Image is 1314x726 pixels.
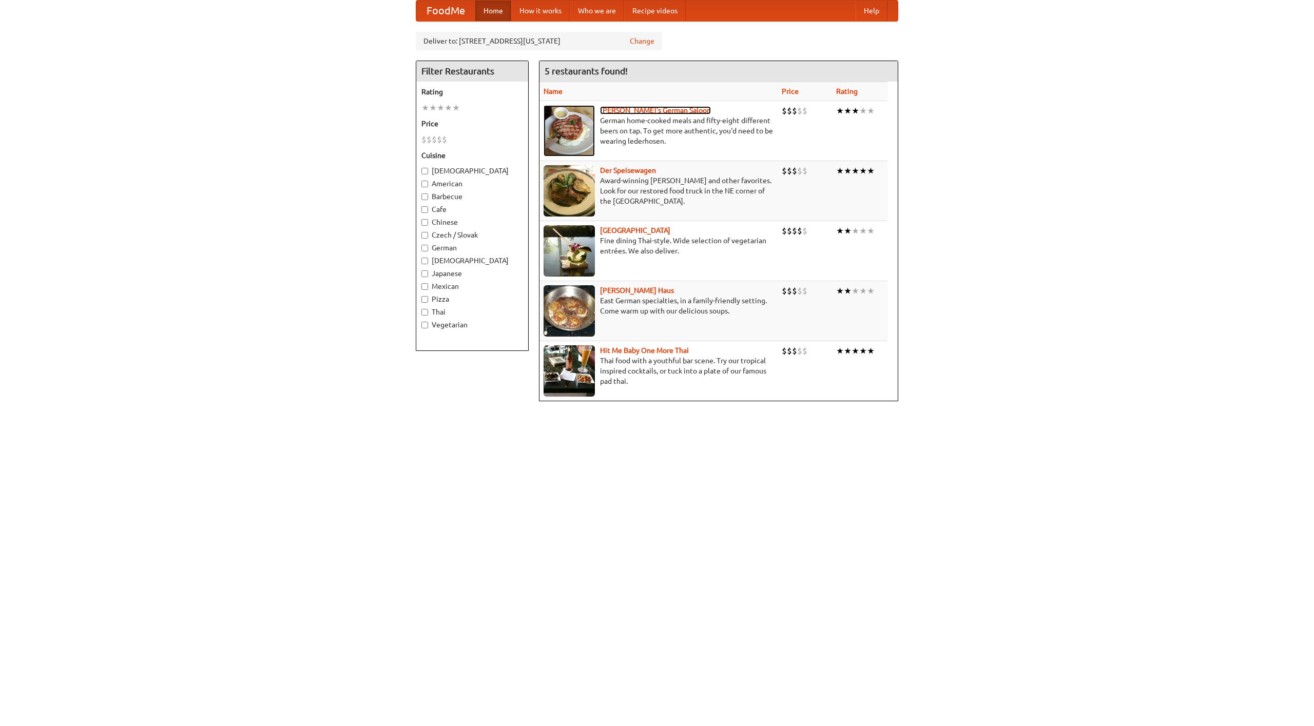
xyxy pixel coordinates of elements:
a: Change [630,36,654,46]
p: Thai food with a youthful bar scene. Try our tropical inspired cocktails, or tuck into a plate of... [544,356,774,386]
li: ★ [852,285,859,297]
li: ★ [836,225,844,237]
li: $ [427,134,432,145]
a: Who we are [570,1,624,21]
label: Thai [421,307,523,317]
li: $ [782,345,787,357]
li: $ [437,134,442,145]
li: $ [787,225,792,237]
li: ★ [844,285,852,297]
p: Award-winning [PERSON_NAME] and other favorites. Look for our restored food truck in the NE corne... [544,175,774,206]
li: ★ [421,102,429,113]
li: ★ [836,285,844,297]
li: $ [797,345,802,357]
a: Home [475,1,511,21]
a: FoodMe [416,1,475,21]
li: $ [792,105,797,116]
label: Chinese [421,217,523,227]
a: [GEOGRAPHIC_DATA] [600,226,670,234]
input: Cafe [421,206,428,213]
input: Mexican [421,283,428,290]
li: $ [792,345,797,357]
li: $ [432,134,437,145]
li: $ [792,225,797,237]
li: ★ [867,165,875,176]
input: [DEMOGRAPHIC_DATA] [421,258,428,264]
p: East German specialties, in a family-friendly setting. Come warm up with our delicious soups. [544,296,774,316]
label: [DEMOGRAPHIC_DATA] [421,256,523,266]
li: $ [802,285,807,297]
li: $ [797,225,802,237]
li: ★ [852,225,859,237]
h5: Rating [421,87,523,97]
li: $ [797,165,802,176]
a: Hit Me Baby One More Thai [600,346,689,355]
li: ★ [844,105,852,116]
label: American [421,179,523,189]
li: ★ [844,345,852,357]
input: German [421,245,428,251]
li: ★ [852,345,859,357]
li: ★ [844,225,852,237]
li: ★ [852,105,859,116]
label: Czech / Slovak [421,230,523,240]
li: $ [792,165,797,176]
a: Price [782,87,799,95]
input: Japanese [421,270,428,277]
li: $ [802,225,807,237]
li: ★ [859,105,867,116]
b: [PERSON_NAME] Haus [600,286,674,295]
a: [PERSON_NAME]'s German Saloon [600,106,711,114]
input: Vegetarian [421,322,428,328]
p: German home-cooked meals and fifty-eight different beers on tap. To get more authentic, you'd nee... [544,115,774,146]
li: $ [782,165,787,176]
label: Mexican [421,281,523,291]
label: [DEMOGRAPHIC_DATA] [421,166,523,176]
li: $ [782,105,787,116]
li: ★ [844,165,852,176]
img: babythai.jpg [544,345,595,397]
a: Name [544,87,563,95]
li: $ [787,285,792,297]
div: Deliver to: [STREET_ADDRESS][US_STATE] [416,32,662,50]
ng-pluralize: 5 restaurants found! [545,66,628,76]
li: ★ [859,225,867,237]
input: [DEMOGRAPHIC_DATA] [421,168,428,174]
li: ★ [852,165,859,176]
li: ★ [867,105,875,116]
img: esthers.jpg [544,105,595,156]
label: Vegetarian [421,320,523,330]
li: $ [787,345,792,357]
a: Der Speisewagen [600,166,656,174]
label: German [421,243,523,253]
li: ★ [836,345,844,357]
li: ★ [452,102,460,113]
li: $ [802,345,807,357]
li: ★ [836,165,844,176]
input: Thai [421,309,428,316]
h5: Cuisine [421,150,523,161]
li: $ [792,285,797,297]
a: Help [856,1,887,21]
p: Fine dining Thai-style. Wide selection of vegetarian entrées. We also deliver. [544,236,774,256]
input: American [421,181,428,187]
input: Chinese [421,219,428,226]
img: speisewagen.jpg [544,165,595,217]
li: ★ [867,285,875,297]
h5: Price [421,119,523,129]
li: ★ [445,102,452,113]
li: $ [782,225,787,237]
input: Czech / Slovak [421,232,428,239]
li: ★ [867,345,875,357]
a: Recipe videos [624,1,686,21]
input: Pizza [421,296,428,303]
li: ★ [859,285,867,297]
label: Cafe [421,204,523,214]
li: ★ [437,102,445,113]
a: Rating [836,87,858,95]
li: $ [797,105,802,116]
